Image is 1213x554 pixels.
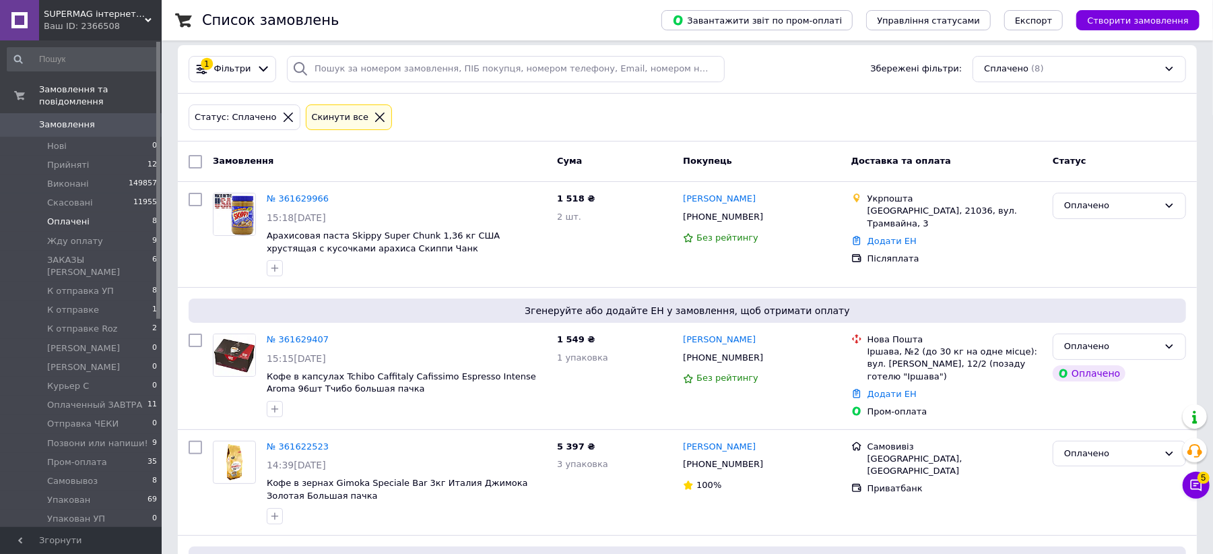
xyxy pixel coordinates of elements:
span: Нові [47,140,67,152]
span: 11 [147,399,157,411]
span: Замовлення [213,156,273,166]
a: [PERSON_NAME] [683,441,756,454]
span: Без рейтингу [696,373,758,383]
span: 6 [152,254,157,278]
button: Створити замовлення [1076,10,1200,30]
input: Пошук [7,47,158,71]
img: Фото товару [214,441,255,483]
span: Замовлення [39,119,95,131]
span: Статус [1053,156,1086,166]
span: К отправка УП [47,285,114,297]
a: Фото товару [213,334,256,377]
span: 0 [152,361,157,373]
span: 9 [152,437,157,450]
span: (8) [1031,63,1043,73]
span: [PERSON_NAME] [47,361,120,373]
span: 1 549 ₴ [557,334,595,344]
span: 1 518 ₴ [557,193,595,204]
div: 1 [201,58,213,70]
span: 0 [152,380,157,392]
h1: Список замовлень [202,12,339,28]
button: Експорт [1004,10,1063,30]
span: 2 шт. [557,212,581,222]
span: 1 упаковка [557,352,608,363]
span: 8 [152,216,157,228]
a: Додати ЕН [867,236,917,246]
span: Упакован [47,494,90,506]
div: Пром-оплата [867,406,1042,418]
a: [PERSON_NAME] [683,193,756,206]
div: Статус: Сплачено [192,111,280,125]
a: Фото товару [213,193,256,236]
a: № 361622523 [267,441,329,452]
div: Іршава, №2 (до 30 кг на одне місце): вул. [PERSON_NAME], 12/2 (позаду готелю "Іршава") [867,346,1042,383]
span: Курьер С [47,380,89,392]
span: Оплачені [47,216,90,228]
span: Отправка ЧЕКИ [47,418,119,430]
a: № 361629966 [267,193,329,204]
span: Оплаченный ЗАВТРА [47,399,142,411]
img: Фото товару [214,334,255,376]
span: Збережені фільтри: [870,63,962,75]
div: Оплачено [1064,447,1158,461]
a: № 361629407 [267,334,329,344]
span: Без рейтингу [696,233,758,243]
button: Чат з покупцем5 [1183,472,1210,499]
div: Оплачено [1064,199,1158,213]
div: Приватбанк [867,483,1042,495]
span: 5 [1198,470,1210,483]
span: Створити замовлення [1087,16,1189,26]
span: К отправке Roz [47,323,117,335]
a: Створити замовлення [1063,15,1200,25]
span: Експорт [1015,16,1053,26]
span: Сплачено [984,63,1028,75]
span: 0 [152,140,157,152]
span: Пром-оплата [47,456,107,468]
span: 2 [152,323,157,335]
div: Укрпошта [867,193,1042,205]
span: 15:15[DATE] [267,353,326,364]
span: Самовывоз [47,475,98,487]
span: 3 упаковка [557,459,608,469]
a: Додати ЕН [867,389,917,399]
span: Згенеруйте або додайте ЕН у замовлення, щоб отримати оплату [194,304,1181,317]
span: [PHONE_NUMBER] [683,459,763,469]
a: Кофе в капсулах Tchibo Caffitaly Cafissimo Espresso Intense Aroma 96шт Тчибо большая пачка [267,371,536,394]
span: [PHONE_NUMBER] [683,212,763,222]
span: Виконані [47,178,89,190]
span: 0 [152,418,157,430]
span: Прийняті [47,159,89,171]
div: Нова Пошта [867,334,1042,346]
a: Арахисовая паста Skippy Super Chunk 1,36 кг США хрустящая с кусочками арахиса Скиппи Чанк [267,230,500,253]
a: Кофе в зернах Gimoka Speciale Bar 3кг Италия Джимока Золотая Большая пачка [267,478,528,501]
span: [PHONE_NUMBER] [683,352,763,363]
span: Доставка та оплата [851,156,951,166]
span: Завантажити звіт по пром-оплаті [672,14,842,26]
div: Самовивіз [867,441,1042,453]
span: 100% [696,480,721,490]
span: 15:18[DATE] [267,212,326,223]
span: ЗАКАЗЫ [PERSON_NAME] [47,254,152,278]
div: Оплачено [1064,340,1158,354]
button: Завантажити звіт по пром-оплаті [661,10,853,30]
span: 69 [147,494,157,506]
a: [PERSON_NAME] [683,334,756,346]
img: Фото товару [214,193,255,235]
span: Замовлення та повідомлення [39,84,162,108]
span: Позвони или напиши! [47,437,148,450]
span: Упакован УП [47,513,105,525]
span: Покупець [683,156,732,166]
span: Управління статусами [877,16,980,26]
span: 8 [152,285,157,297]
div: Післяплата [867,253,1042,265]
div: Cкинути все [309,111,372,125]
span: 8 [152,475,157,487]
div: [GEOGRAPHIC_DATA], 21036, вул. Трамвайна, 3 [867,205,1042,229]
span: 0 [152,513,157,525]
span: 14:39[DATE] [267,460,326,470]
span: 5 397 ₴ [557,441,595,452]
div: Оплачено [1053,365,1125,381]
